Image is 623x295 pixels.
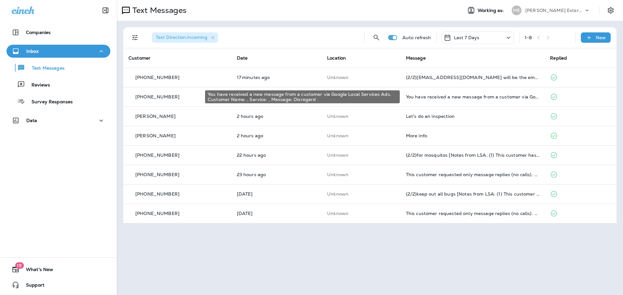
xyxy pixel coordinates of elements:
[130,6,187,15] p: Text Messages
[454,35,480,40] p: Last 7 Days
[135,172,179,177] p: [PHONE_NUMBER]
[135,191,179,197] p: [PHONE_NUMBER]
[6,61,110,74] button: Text Messages
[406,153,540,158] div: (2/2)for mosquitos [Notes from LSA: (1) This customer has requested a quote (2) This customer has...
[96,4,115,17] button: Collapse Sidebar
[596,35,606,40] p: New
[25,99,73,105] p: Survey Responses
[327,191,396,197] p: This customer does not have a last location and the phone number they messaged is not assigned to...
[26,30,51,35] p: Companies
[525,35,532,40] div: 1 - 8
[406,55,426,61] span: Message
[135,114,176,119] p: [PERSON_NAME]
[6,263,110,276] button: 19What's New
[156,34,207,40] span: Text Direction : Incoming
[152,32,218,43] div: Text Direction:Incoming
[406,211,540,216] div: This customer requested only message replies (no calls). Reply here or respond via your LSA dashb...
[6,114,110,127] button: Data
[406,114,540,119] div: Let's do an inspection
[237,211,317,216] p: Sep 2, 2025 02:37 PM
[6,45,110,58] button: Inbox
[327,75,396,80] p: This customer does not have a last location and the phone number they messaged is not assigned to...
[25,82,50,88] p: Reviews
[237,55,248,61] span: Date
[327,114,396,119] p: This customer does not have a last location and the phone number they messaged is not assigned to...
[402,35,431,40] p: Auto refresh
[406,172,540,177] div: This customer requested only message replies (no calls). Reply here or respond via your LSA dashb...
[6,278,110,291] button: Support
[327,133,396,138] p: This customer does not have a last location and the phone number they messaged is not assigned to...
[478,8,505,13] span: Working as:
[237,191,317,197] p: Sep 3, 2025 08:54 AM
[406,94,540,99] div: You have received a new message from a customer via Google Local Services Ads. Customer Name: , S...
[25,65,65,72] p: Text Messages
[135,211,179,216] p: [PHONE_NUMBER]
[237,133,317,138] p: Sep 9, 2025 12:11 PM
[128,55,151,61] span: Customer
[605,5,617,16] button: Settings
[205,90,400,103] div: You have received a new message from a customer via Google Local Services Ads. Customer Name: , S...
[19,267,53,275] span: What's New
[15,262,24,269] span: 19
[406,75,540,80] div: (2/2)Coffey716@msn.com will be the email used to send report. R/ Mike Coffey.
[406,191,540,197] div: (2/2)keep out all bugs [Notes from LSA: (1) This customer has requested a quote (2) This customer...
[327,172,396,177] p: This customer does not have a last location and the phone number they messaged is not assigned to...
[237,172,317,177] p: Sep 8, 2025 03:29 PM
[237,114,317,119] p: Sep 9, 2025 12:23 PM
[135,75,179,80] p: [PHONE_NUMBER]
[327,153,396,158] p: This customer does not have a last location and the phone number they messaged is not assigned to...
[135,153,179,158] p: [PHONE_NUMBER]
[6,95,110,108] button: Survey Responses
[237,75,317,80] p: Sep 9, 2025 02:17 PM
[525,8,584,13] p: [PERSON_NAME] Exterminating
[327,55,346,61] span: Location
[26,49,39,54] p: Inbox
[135,133,176,138] p: [PERSON_NAME]
[370,31,383,44] button: Search Messages
[512,6,521,15] div: ME
[327,211,396,216] p: This customer does not have a last location and the phone number they messaged is not assigned to...
[550,55,567,61] span: Replied
[6,78,110,91] button: Reviews
[128,31,141,44] button: Filters
[406,133,540,138] div: More info
[19,282,44,290] span: Support
[26,118,37,123] p: Data
[6,26,110,39] button: Companies
[237,153,317,158] p: Sep 8, 2025 04:06 PM
[135,94,179,99] p: [PHONE_NUMBER]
